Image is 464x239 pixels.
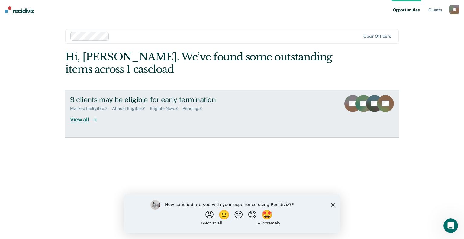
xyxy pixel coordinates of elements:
[65,90,399,138] a: 9 clients may be eligible for early terminationMarked Ineligible:7Almost Eligible:7Eligible Now:2...
[70,106,112,111] div: Marked Ineligible : 7
[182,106,207,111] div: Pending : 2
[449,5,459,14] button: JE
[363,34,391,39] div: Clear officers
[449,5,459,14] div: J E
[443,218,458,233] iframe: Intercom live chat
[70,95,282,104] div: 9 clients may be eligible for early termination
[124,194,340,233] iframe: Survey by Kim from Recidiviz
[150,106,182,111] div: Eligible Now : 2
[112,106,150,111] div: Almost Eligible : 7
[5,6,34,13] img: Recidiviz
[70,111,104,123] div: View all
[65,51,332,76] div: Hi, [PERSON_NAME]. We’ve found some outstanding items across 1 caseload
